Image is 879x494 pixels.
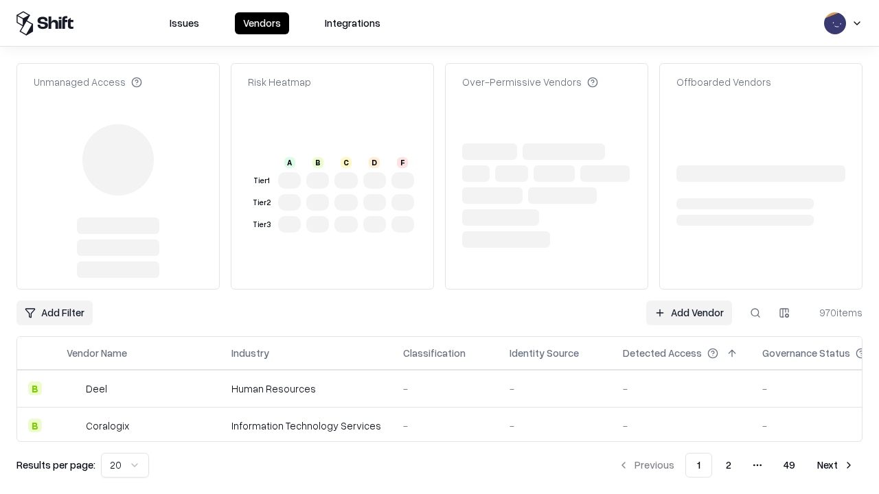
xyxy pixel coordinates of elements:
button: 2 [715,453,742,478]
div: Tier 3 [251,219,273,231]
p: Results per page: [16,458,95,472]
div: - [623,419,740,433]
div: Unmanaged Access [34,75,142,89]
div: Deel [86,381,107,396]
div: Human Resources [231,381,381,396]
div: B [28,419,42,432]
div: Industry [231,346,269,360]
div: - [510,381,601,396]
nav: pagination [610,453,863,478]
div: Tier 2 [251,197,273,209]
button: Next [809,453,863,478]
div: B [312,157,323,168]
div: A [284,157,295,168]
div: Governance Status [762,346,850,360]
div: Over-Permissive Vendors [462,75,598,89]
button: 49 [773,453,806,478]
button: 1 [685,453,712,478]
div: Offboarded Vendors [676,75,771,89]
div: Identity Source [510,346,579,360]
div: Tier 1 [251,175,273,187]
button: Vendors [235,12,289,34]
div: D [369,157,380,168]
img: Deel [67,381,80,395]
button: Add Filter [16,301,93,325]
div: - [403,381,488,396]
div: Vendor Name [67,346,127,360]
a: Add Vendor [646,301,732,325]
div: F [397,157,408,168]
div: - [403,419,488,433]
div: Coralogix [86,419,129,433]
button: Issues [161,12,207,34]
div: - [623,381,740,396]
img: Coralogix [67,419,80,432]
div: - [510,419,601,433]
div: Risk Heatmap [248,75,311,89]
div: 970 items [808,305,863,320]
div: B [28,381,42,395]
button: Integrations [317,12,389,34]
div: Detected Access [623,346,702,360]
div: C [341,157,352,168]
div: Information Technology Services [231,419,381,433]
div: Classification [403,346,466,360]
